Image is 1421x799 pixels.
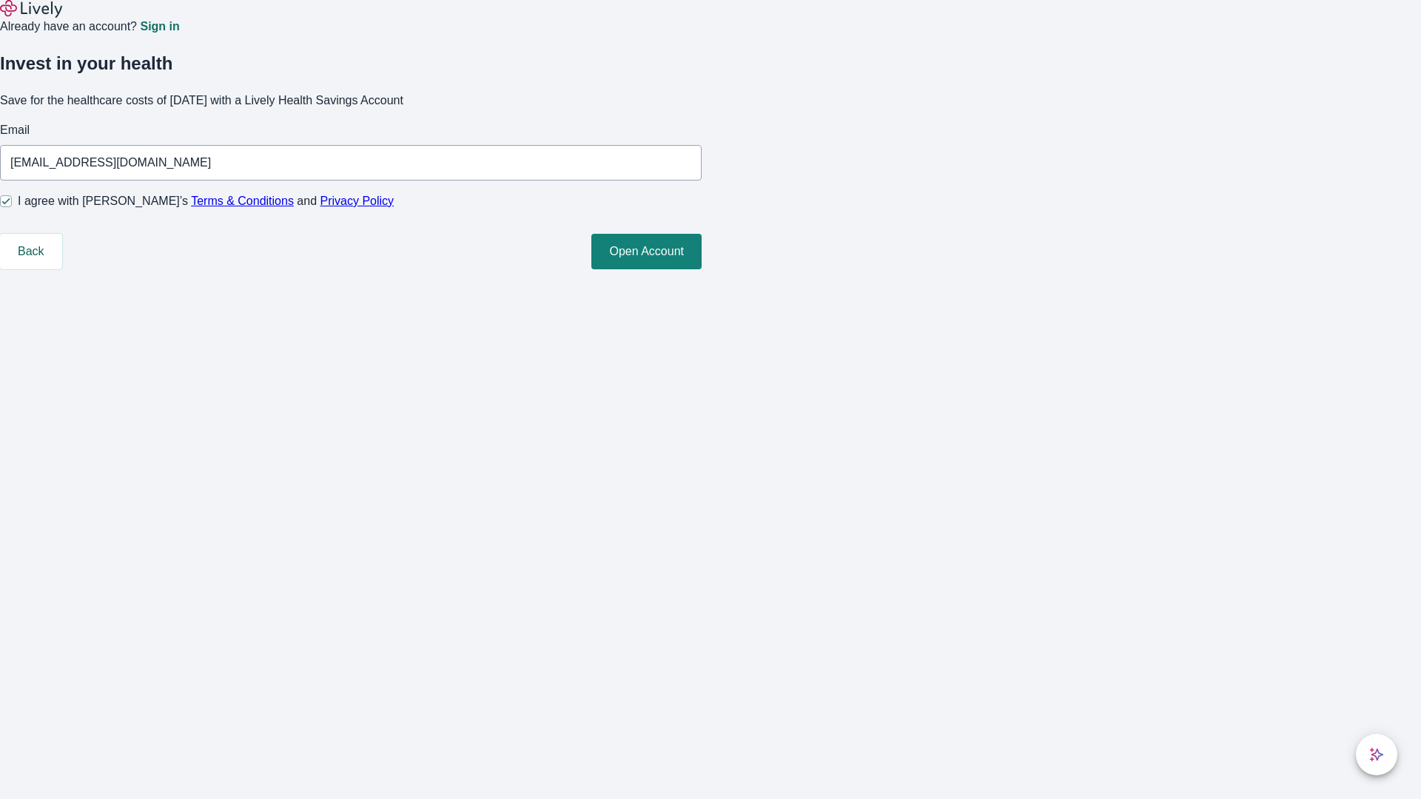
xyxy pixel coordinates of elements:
svg: Lively AI Assistant [1369,747,1384,762]
a: Terms & Conditions [191,195,294,207]
button: chat [1356,734,1397,775]
span: I agree with [PERSON_NAME]’s and [18,192,394,210]
a: Privacy Policy [320,195,394,207]
a: Sign in [140,21,179,33]
button: Open Account [591,234,702,269]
